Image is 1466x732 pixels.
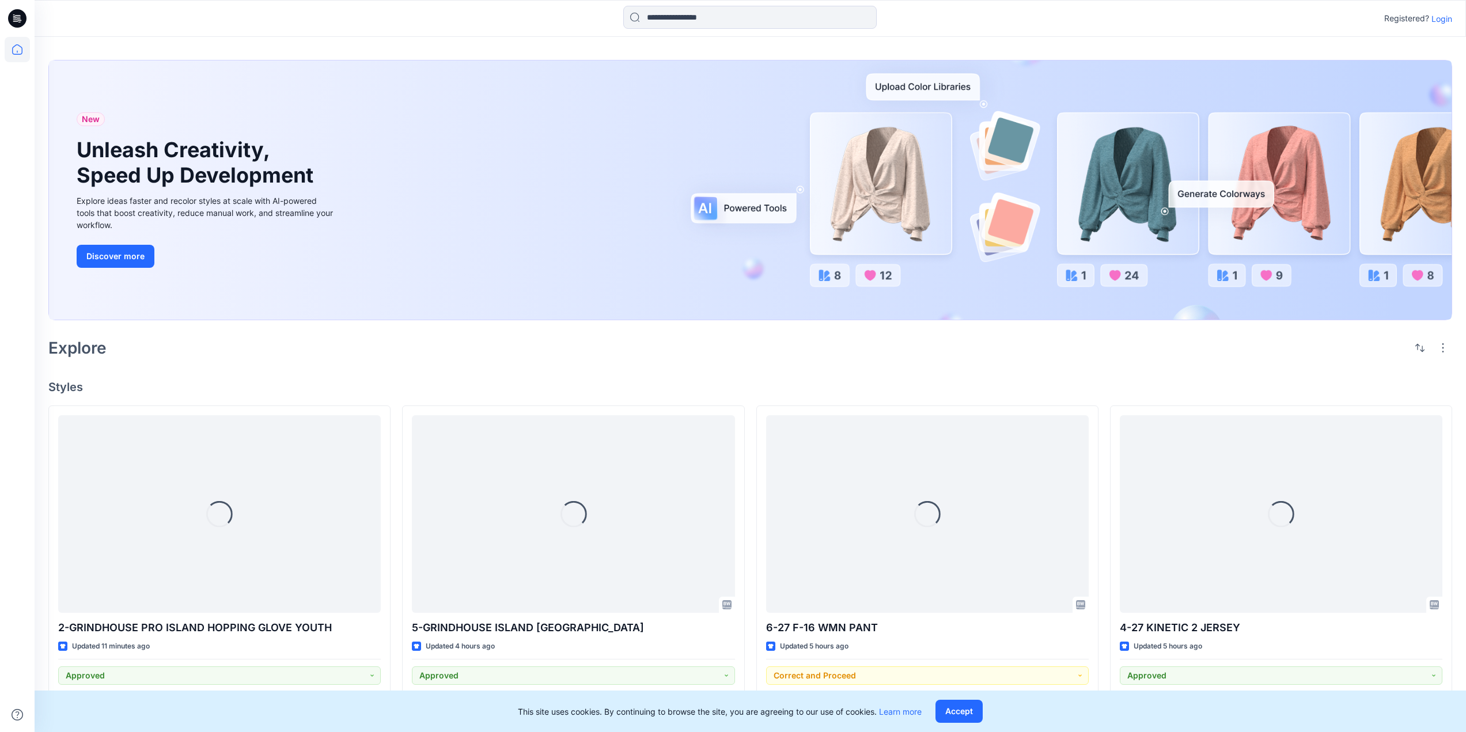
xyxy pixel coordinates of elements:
p: 5-GRINDHOUSE ISLAND [GEOGRAPHIC_DATA] [412,620,734,636]
p: Updated 5 hours ago [1134,640,1202,653]
a: Discover more [77,245,336,268]
p: This site uses cookies. By continuing to browse the site, you are agreeing to our use of cookies. [518,706,922,718]
h1: Unleash Creativity, Speed Up Development [77,138,319,187]
button: Accept [935,700,983,723]
p: Updated 11 minutes ago [72,640,150,653]
p: Updated 4 hours ago [426,640,495,653]
p: 6-27 F-16 WMN PANT [766,620,1089,636]
p: Registered? [1384,12,1429,25]
p: 4-27 KINETIC 2 JERSEY [1120,620,1442,636]
h2: Explore [48,339,107,357]
button: Discover more [77,245,154,268]
div: Explore ideas faster and recolor styles at scale with AI-powered tools that boost creativity, red... [77,195,336,231]
span: New [82,112,100,126]
p: Login [1431,13,1452,25]
p: Updated 5 hours ago [780,640,848,653]
p: 2-GRINDHOUSE PRO ISLAND HOPPING GLOVE YOUTH [58,620,381,636]
h4: Styles [48,380,1452,394]
a: Learn more [879,707,922,716]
